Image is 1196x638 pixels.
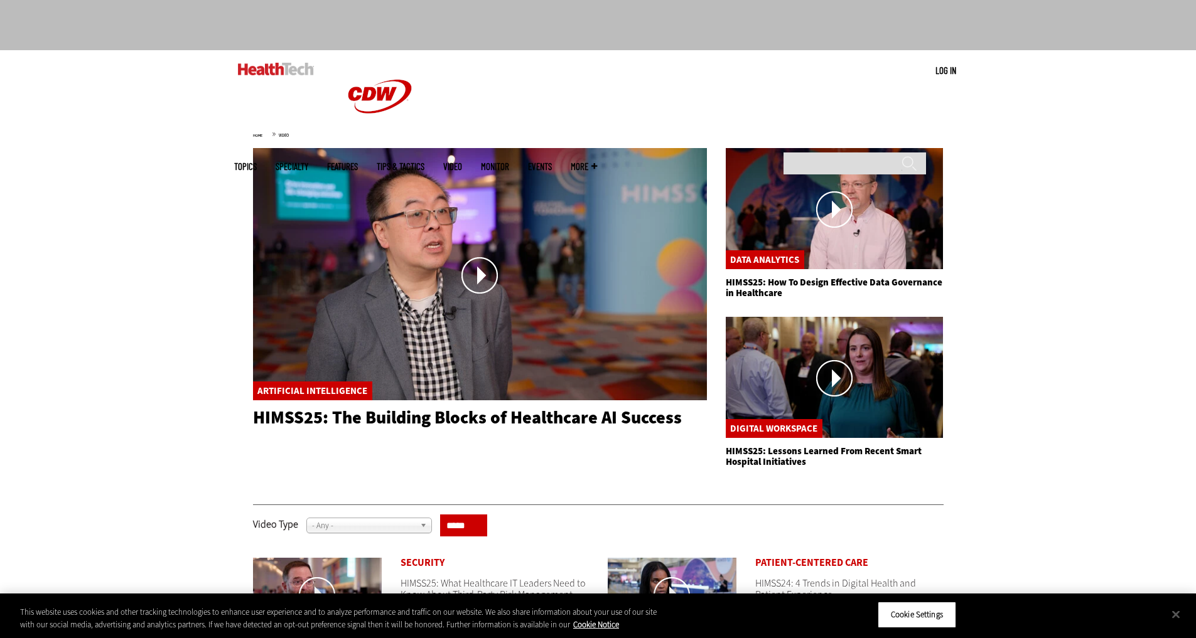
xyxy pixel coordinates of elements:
[730,422,817,435] a: Digital Workspace
[571,162,597,171] span: More
[327,162,358,171] a: Features
[481,162,509,171] a: MonITor
[401,577,586,601] a: HIMSS25: What Healthcare IT Leaders Need to Know About Third-Party Risk Management
[253,558,382,630] img: Erik Decker
[234,162,257,171] span: Topics
[726,445,922,468] a: HIMSS25: Lessons Learned From Recent Smart Hospital Initiatives
[608,558,736,632] a: HIMSS Trends Thumbnail
[726,148,944,269] img: HIMSS Thumbnail
[253,148,707,402] a: Dr. Eric Poon
[1162,600,1190,628] button: Close
[253,510,298,539] label: Video Type
[935,64,956,77] div: User menu
[312,518,415,533] span: - Any -
[755,577,916,601] a: HIMSS24: 4 Trends in Digital Health and Patient Experience
[20,606,658,630] div: This website uses cookies and other tracking technologies to enhance user experience and to analy...
[238,63,314,75] img: Home
[573,619,619,630] a: More information about your privacy
[257,385,367,397] a: Artificial Intelligence
[730,253,799,266] a: Data Analytics
[878,602,956,628] button: Cookie Settings
[333,50,427,143] img: Home
[253,406,682,429] a: HIMSS25: The Building Blocks of Healthcare AI Success
[276,162,308,171] span: Specialty
[401,556,444,569] a: Security
[443,162,462,171] a: Video
[726,148,944,271] a: HIMSS Thumbnail
[755,556,868,569] a: Patient-Centered Care
[253,558,382,632] a: Erik Decker
[333,133,427,146] a: CDW
[726,317,944,438] img: HIMSS Thumbnail
[377,162,424,171] a: Tips & Tactics
[726,276,942,299] a: HIMSS25: How To Design Effective Data Governance in Healthcare
[608,558,736,630] img: HIMSS Trends Thumbnail
[253,148,707,400] img: Dr. Eric Poon
[935,65,956,76] a: Log in
[726,317,944,440] a: HIMSS Thumbnail
[528,162,552,171] a: Events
